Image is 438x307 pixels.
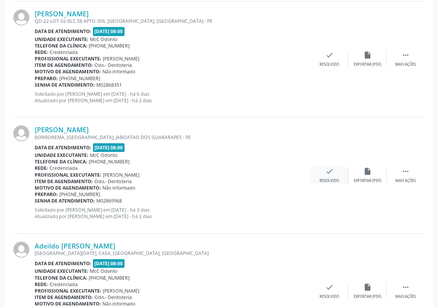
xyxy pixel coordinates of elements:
span: Odo.- Dentisteria [94,62,132,68]
b: Telefone da clínica: [35,275,87,281]
div: Mais ações [395,294,416,299]
b: Profissional executante: [35,288,101,294]
div: BORBOREMA, [GEOGRAPHIC_DATA], JABOATAO DOS GUARARAPES - PE [35,134,310,141]
i: insert_drive_file [363,167,372,176]
div: Exportar (PDF) [354,294,381,299]
img: img [13,9,29,25]
div: QD-22-LOT-02-BLC.58 APTO-306, [GEOGRAPHIC_DATA], [GEOGRAPHIC_DATA] - PE [35,18,310,24]
div: Mais ações [395,62,416,67]
img: img [13,125,29,141]
b: Telefone da clínica: [35,158,87,165]
b: Profissional executante: [35,55,101,62]
i:  [401,283,410,291]
span: McC Odonto [90,36,117,43]
span: [PHONE_NUMBER] [59,191,100,198]
b: Unidade executante: [35,268,88,274]
span: M02868351 [96,82,122,88]
b: Data de atendimento: [35,28,91,35]
i: check [325,167,334,176]
span: McC Odonto [90,268,117,274]
span: Credenciada [50,281,78,288]
b: Data de atendimento: [35,260,91,267]
span: [PERSON_NAME] [103,288,139,294]
div: Mais ações [395,178,416,184]
b: Data de atendimento: [35,144,91,151]
a: [PERSON_NAME] [35,125,89,134]
span: McC Odonto [90,152,117,158]
span: [PERSON_NAME] [103,172,139,178]
a: [PERSON_NAME] [35,9,89,18]
b: Item de agendamento: [35,178,93,185]
div: Exportar (PDF) [354,62,381,67]
b: Preparo: [35,75,58,82]
p: Solicitado por [PERSON_NAME] em [DATE] - há 6 dias Atualizado por [PERSON_NAME] em [DATE] - há 2 ... [35,91,310,104]
span: Odo.- Dentisteria [94,178,132,185]
b: Item de agendamento: [35,294,93,301]
span: Odo.- Dentisteria [94,294,132,301]
b: Senha de atendimento: [35,198,95,204]
span: [PHONE_NUMBER] [59,75,100,82]
span: Não informado [102,185,135,191]
span: [PERSON_NAME] [103,55,139,62]
span: [DATE] 08:00 [93,259,125,268]
b: Motivo de agendamento: [35,68,101,75]
div: [GEOGRAPHIC_DATA][DATE], CASA, [GEOGRAPHIC_DATA], [GEOGRAPHIC_DATA] [35,250,310,256]
p: Solicitado por [PERSON_NAME] em [DATE] - há 3 dias Atualizado por [PERSON_NAME] em [DATE] - há 2 ... [35,207,310,220]
b: Motivo de agendamento: [35,301,101,307]
b: Telefone da clínica: [35,43,87,49]
b: Profissional executante: [35,172,101,178]
img: img [13,242,29,258]
span: Credenciada [50,165,78,171]
i: insert_drive_file [363,283,372,291]
div: Resolvido [320,62,339,67]
b: Motivo de agendamento: [35,185,101,191]
span: Credenciada [50,49,78,55]
span: [PHONE_NUMBER] [89,43,129,49]
b: Rede: [35,49,48,55]
div: Exportar (PDF) [354,178,381,184]
span: [DATE] 08:00 [93,143,125,152]
b: Unidade executante: [35,36,88,43]
b: Item de agendamento: [35,62,93,68]
b: Preparo: [35,191,58,198]
i:  [401,167,410,176]
i: insert_drive_file [363,51,372,59]
div: Resolvido [320,294,339,299]
b: Unidade executante: [35,152,88,158]
a: Adeildo [PERSON_NAME] [35,242,115,250]
i: check [325,283,334,291]
span: Não informado [102,301,135,307]
span: M02869968 [96,198,122,204]
span: Não informado [102,68,135,75]
span: [DATE] 08:00 [93,27,125,36]
b: Rede: [35,165,48,171]
b: Rede: [35,281,48,288]
b: Senha de atendimento: [35,82,95,88]
i:  [401,51,410,59]
i: check [325,51,334,59]
span: [PHONE_NUMBER] [89,275,129,281]
div: Resolvido [320,178,339,184]
span: [PHONE_NUMBER] [89,158,129,165]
